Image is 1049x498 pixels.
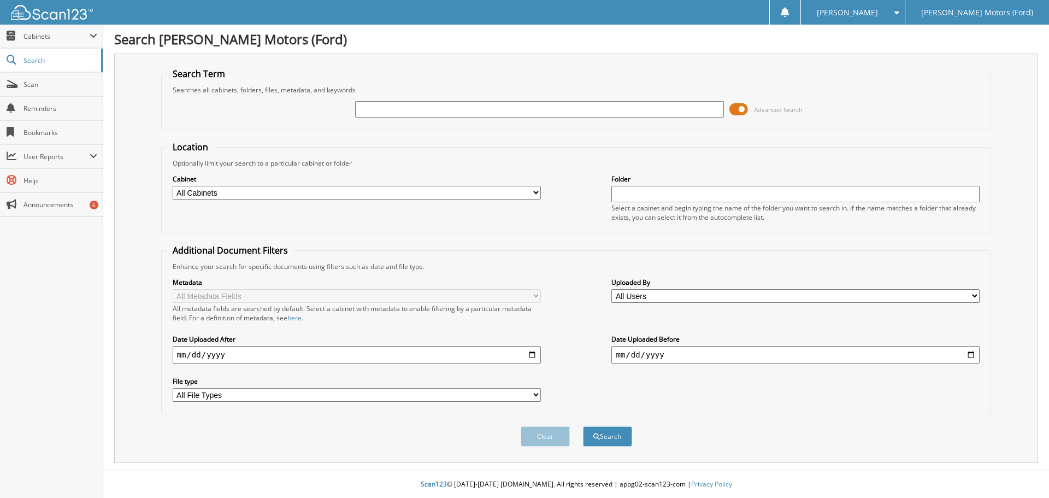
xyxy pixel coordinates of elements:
button: Search [583,426,632,447]
span: Scan123 [421,479,447,489]
label: Cabinet [173,174,541,184]
div: Select a cabinet and begin typing the name of the folder you want to search in. If the name match... [611,203,980,222]
span: Cabinets [23,32,90,41]
img: scan123-logo-white.svg [11,5,93,20]
legend: Location [167,141,214,153]
span: [PERSON_NAME] [817,9,878,16]
span: Bookmarks [23,128,97,137]
span: Search [23,56,96,65]
div: Optionally limit your search to a particular cabinet or folder [167,159,986,168]
a: Privacy Policy [691,479,732,489]
button: Clear [521,426,570,447]
span: Scan [23,80,97,89]
input: end [611,346,980,364]
div: 6 [90,201,98,209]
span: Announcements [23,200,97,209]
div: © [DATE]-[DATE] [DOMAIN_NAME]. All rights reserved | appg02-scan123-com | [103,471,1049,498]
label: Uploaded By [611,278,980,287]
div: Searches all cabinets, folders, files, metadata, and keywords [167,85,986,95]
span: Reminders [23,104,97,113]
span: User Reports [23,152,90,161]
span: Help [23,176,97,185]
legend: Additional Document Filters [167,244,293,256]
label: Metadata [173,278,541,287]
label: Folder [611,174,980,184]
div: Enhance your search for specific documents using filters such as date and file type. [167,262,986,271]
a: here [287,313,302,323]
label: Date Uploaded Before [611,335,980,344]
h1: Search [PERSON_NAME] Motors (Ford) [114,30,1038,48]
legend: Search Term [167,68,231,80]
span: [PERSON_NAME] Motors (Ford) [921,9,1033,16]
div: All metadata fields are searched by default. Select a cabinet with metadata to enable filtering b... [173,304,541,323]
input: start [173,346,541,364]
label: File type [173,377,541,386]
label: Date Uploaded After [173,335,541,344]
span: Advanced Search [754,106,803,114]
